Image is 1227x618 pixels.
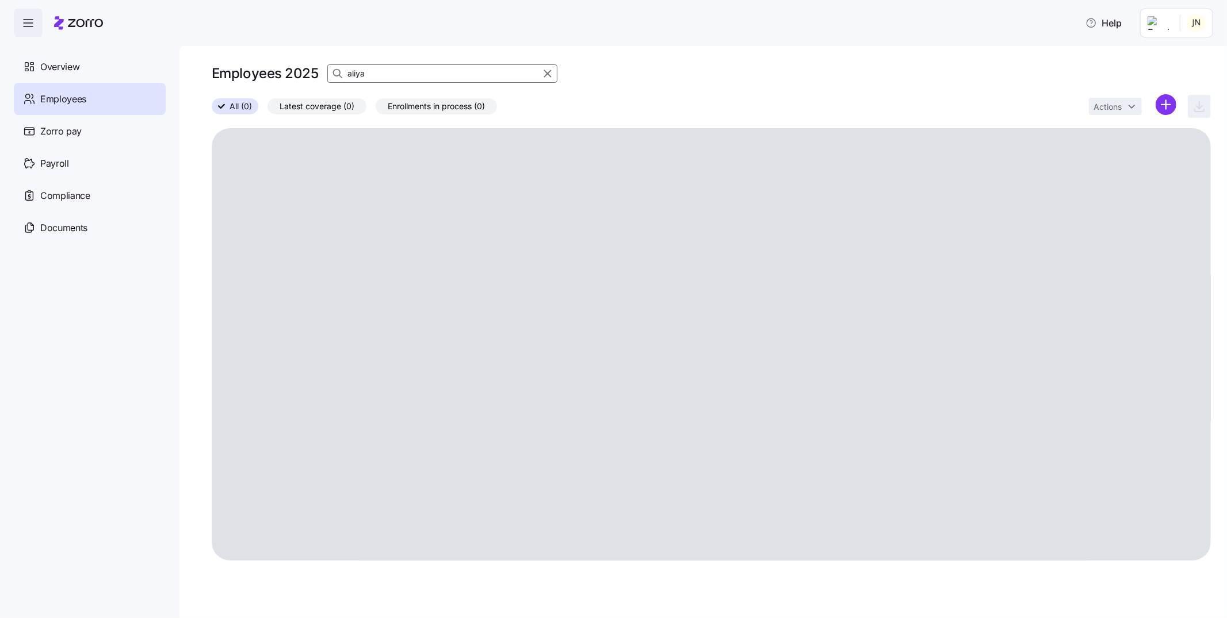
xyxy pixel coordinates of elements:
[230,99,252,114] span: All (0)
[1089,98,1142,115] button: Actions
[388,99,485,114] span: Enrollments in process (0)
[40,221,87,235] span: Documents
[14,83,166,115] a: Employees
[1076,11,1131,34] button: Help
[40,92,86,106] span: Employees
[40,189,90,203] span: Compliance
[1085,16,1122,30] span: Help
[14,179,166,212] a: Compliance
[40,156,69,171] span: Payroll
[212,64,318,82] h1: Employees 2025
[1156,94,1176,115] svg: add icon
[1187,14,1206,32] img: ea2b31c6a8c0fa5d6bc893b34d6c53ce
[1148,16,1171,30] img: Employer logo
[40,124,82,139] span: Zorro pay
[14,51,166,83] a: Overview
[1094,103,1122,111] span: Actions
[40,60,79,74] span: Overview
[280,99,354,114] span: Latest coverage (0)
[14,212,166,244] a: Documents
[14,115,166,147] a: Zorro pay
[327,64,557,83] input: Search employees
[14,147,166,179] a: Payroll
